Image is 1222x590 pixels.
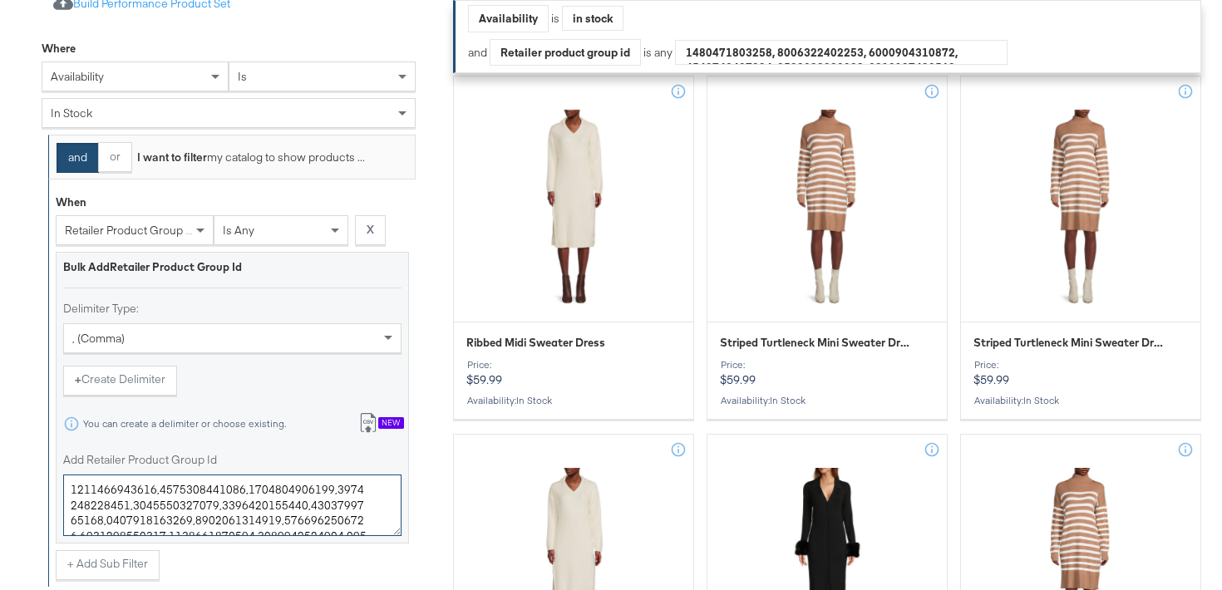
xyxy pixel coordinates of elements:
button: New [347,409,416,440]
span: is any [223,223,254,238]
span: in stock [1023,394,1059,406]
div: Price: [973,359,1188,371]
span: in stock [51,106,92,120]
span: in stock [770,394,806,406]
div: is [549,11,562,27]
label: Add Retailer Product Group Id [63,452,402,468]
button: +Create Delimiter [63,366,177,396]
span: Ribbed Midi Sweater Dress [466,335,605,351]
button: X [355,215,386,245]
div: Price: [466,359,681,371]
textarea: 1211466943616,4575308441086,1704804906199,3974248228451,3045550327079,3396420155440,4303799765168... [63,474,402,536]
p: $59.99 [720,359,934,387]
div: When [56,194,86,210]
div: New [378,417,404,429]
div: and [468,39,1008,66]
div: Retailer product group id [490,40,640,66]
div: 1480471803258, 8006322402253, 6000904310872, 4549743407224, 0529022890082, 3210197490568, 5287631... [676,40,1007,65]
strong: + [75,371,81,387]
span: availability [51,69,104,84]
div: Where [42,41,76,57]
div: Bulk Add Retailer Product Group Id [63,259,402,275]
span: in stock [516,394,552,406]
span: , (comma) [72,331,125,346]
span: Striped Turtleneck Mini Sweater Dress [720,335,913,351]
div: Availability : [720,395,934,406]
strong: X [367,222,374,238]
span: retailer product group id [65,223,195,238]
div: Availability [469,6,548,32]
button: or [98,142,132,172]
div: my catalog to show products ... [132,150,365,165]
p: $59.99 [973,359,1188,387]
div: is any [641,45,675,61]
p: $59.99 [466,359,681,387]
label: Delimiter Type: [63,301,402,317]
span: is [238,69,247,84]
button: and [57,143,99,173]
span: Striped Turtleneck Mini Sweater Dress [973,335,1166,351]
div: Price: [720,359,934,371]
button: + Add Sub Filter [56,550,160,580]
div: Availability : [973,395,1188,406]
div: You can create a delimiter or choose existing. [82,418,287,430]
div: in stock [563,6,623,31]
strong: I want to filter [137,150,207,165]
div: Availability : [466,395,681,406]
